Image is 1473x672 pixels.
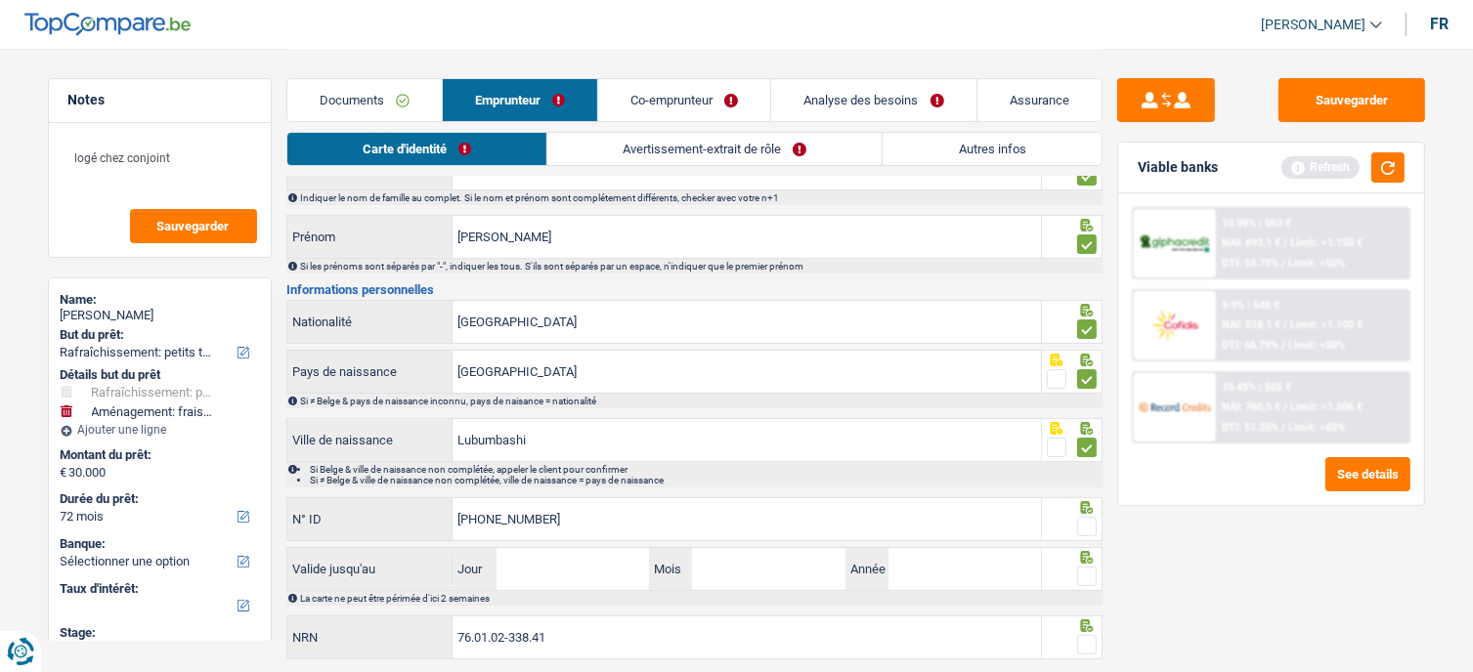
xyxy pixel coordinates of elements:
[1261,17,1365,33] span: [PERSON_NAME]
[1245,9,1382,41] a: [PERSON_NAME]
[497,548,649,590] input: JJ
[1222,318,1280,331] span: NAI: 518,1 €
[61,536,255,552] label: Banque:
[1222,236,1280,249] span: NAI: 693,1 €
[1288,339,1345,352] span: Limit: <50%
[547,133,882,165] a: Avertissement-extrait de rôle
[1139,232,1211,255] img: AlphaCredit
[287,79,442,121] a: Documents
[1290,400,1363,413] span: Limit: >1.506 €
[453,548,496,590] label: Jour
[1283,400,1287,413] span: /
[1290,318,1363,331] span: Limit: >1.100 €
[300,192,1101,203] div: Indiquer le nom de famille au complet. Si le nom et prénom sont complétement différents, checker ...
[61,447,255,463] label: Montant du prêt:
[1139,389,1211,425] img: Record Credits
[1290,236,1363,249] span: Limit: >1.150 €
[157,220,230,232] span: Sauvegarder
[300,261,1101,272] div: Si les prénoms sont séparés par "-", indiquer les tous. S'ils sont séparés par un espace, n'indiq...
[883,133,1101,165] a: Autres infos
[1222,339,1278,352] span: DTI: 66.79%
[61,308,259,323] div: [PERSON_NAME]
[287,351,454,393] label: Pays de naissance
[692,548,845,590] input: MM
[286,283,1103,296] h3: Informations personnelles
[1222,421,1278,434] span: DTI: 51.25%
[61,423,259,437] div: Ajouter une ligne
[61,465,67,481] span: €
[287,419,454,461] label: Ville de naissance
[1288,421,1345,434] span: Limit: <65%
[130,209,257,243] button: Sauvegarder
[61,581,255,597] label: Taux d'intérêt:
[61,367,259,383] div: Détails but du prêt
[61,292,259,308] div: Name:
[287,498,454,540] label: N° ID
[1288,257,1345,270] span: Limit: <50%
[1222,299,1279,312] div: 9.9% | 548 €
[771,79,975,121] a: Analyse des besoins
[1222,400,1280,413] span: NAI: 760,5 €
[287,301,454,343] label: Nationalité
[453,301,1041,343] input: Belgique
[61,641,259,656] div: Dreceived 1
[1281,421,1285,434] span: /
[888,548,1041,590] input: AAAA
[24,13,191,36] img: TopCompare Logo
[649,548,692,590] label: Mois
[1281,257,1285,270] span: /
[287,616,454,658] label: NRN
[1281,339,1285,352] span: /
[845,548,888,590] label: Année
[300,396,1101,406] div: Si ≠ Belge & pays de naissance inconnu, pays de naisance = nationalité
[1222,217,1291,230] div: 10.99% | 563 €
[287,216,454,258] label: Prénom
[1222,381,1291,394] div: 10.45% | 555 €
[453,498,1041,540] input: 590-1234567-89
[61,327,255,343] label: But du prêt:
[61,625,259,641] div: Stage:
[1281,156,1360,178] div: Refresh
[443,79,597,121] a: Emprunteur
[1139,307,1211,343] img: Cofidis
[61,491,255,507] label: Durée du prêt:
[287,133,546,165] a: Carte d'identité
[598,79,770,121] a: Co-emprunteur
[1325,457,1410,491] button: See details
[1283,236,1287,249] span: /
[68,92,251,108] h5: Notes
[310,475,1101,485] li: Si ≠ Belge & ville de naissance non complétée, ville de naissance = pays de naissance
[1222,257,1278,270] span: DTI: 53.79%
[310,464,1101,475] li: Si Belge & ville de naissance non complétée, appeler le client pour confirmer
[1138,159,1218,176] div: Viable banks
[453,351,1041,393] input: Belgique
[1283,318,1287,331] span: /
[1430,15,1449,33] div: fr
[1278,78,1425,122] button: Sauvegarder
[977,79,1102,121] a: Assurance
[300,593,1101,604] div: La carte ne peut être périmée d'ici 2 semaines
[287,554,454,585] label: Valide jusqu'au
[453,616,1041,658] input: 12.12.12-123.12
